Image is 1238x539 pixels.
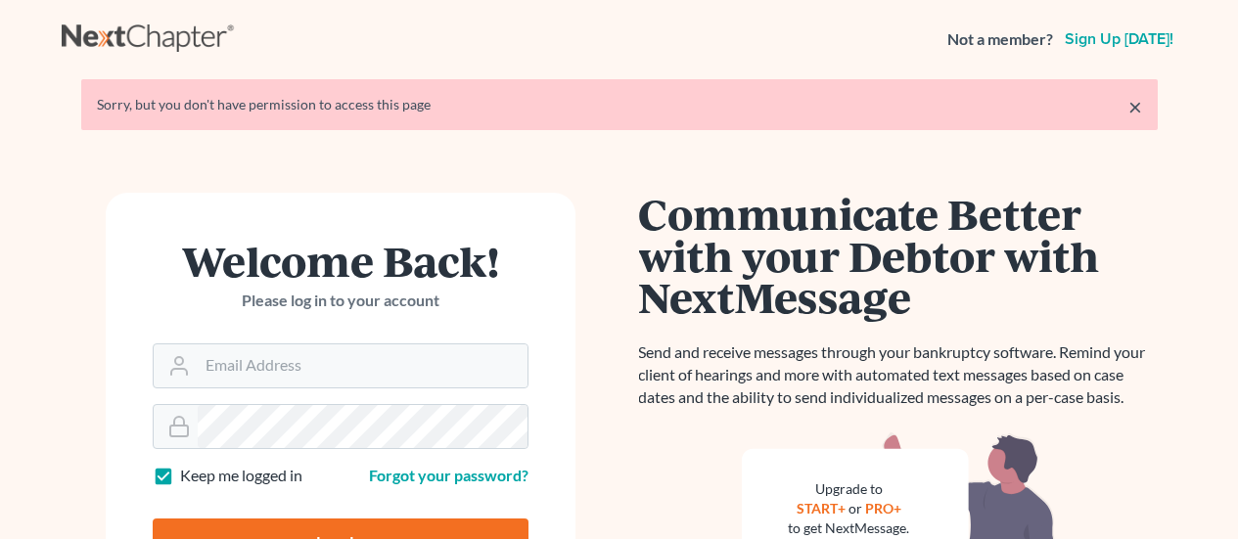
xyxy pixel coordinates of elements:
[198,344,527,387] input: Email Address
[180,465,302,487] label: Keep me logged in
[789,518,910,538] div: to get NextMessage.
[947,28,1053,51] strong: Not a member?
[97,95,1142,114] div: Sorry, but you don't have permission to access this page
[865,500,901,517] a: PRO+
[797,500,846,517] a: START+
[153,240,528,282] h1: Welcome Back!
[1128,95,1142,118] a: ×
[789,479,910,499] div: Upgrade to
[1061,31,1177,47] a: Sign up [DATE]!
[639,193,1158,318] h1: Communicate Better with your Debtor with NextMessage
[369,466,528,484] a: Forgot your password?
[848,500,862,517] span: or
[153,290,528,312] p: Please log in to your account
[639,341,1158,409] p: Send and receive messages through your bankruptcy software. Remind your client of hearings and mo...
